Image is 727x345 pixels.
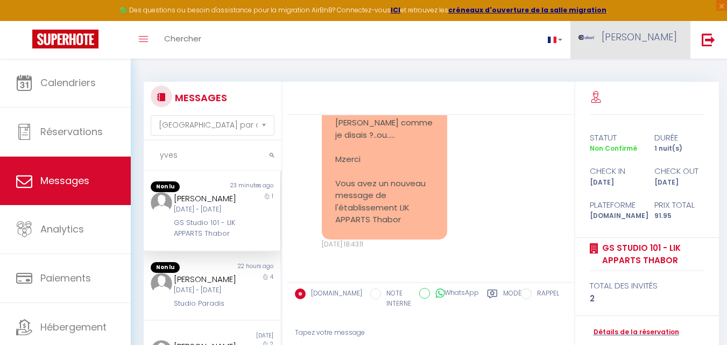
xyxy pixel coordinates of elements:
[144,140,281,171] input: Rechercher un mot clé
[448,5,606,15] a: créneaux d'ouverture de la salle migration
[430,288,479,300] label: WhatsApp
[40,125,103,138] span: Réservations
[647,211,711,221] div: 91.95
[590,327,679,337] a: Détails de la réservation
[532,288,559,300] label: RAPPEL
[590,279,705,292] div: total des invités
[40,271,91,285] span: Paiements
[174,192,239,205] div: [PERSON_NAME]
[381,288,411,309] label: NOTE INTERNE
[582,165,647,178] div: check in
[164,33,201,44] span: Chercher
[212,262,280,273] div: 22 hours ago
[174,217,239,240] div: GS Studio 101 - LIK APPARTS Thabor
[151,262,180,273] span: Non lu
[32,30,98,48] img: Super Booking
[156,21,209,59] a: Chercher
[306,288,362,300] label: [DOMAIN_NAME]
[570,21,690,59] a: ... [PERSON_NAME]
[582,131,647,144] div: statut
[582,178,647,188] div: [DATE]
[151,273,172,294] img: ...
[174,205,239,215] div: [DATE] - [DATE]
[40,174,89,187] span: Messages
[391,5,400,15] a: ICI
[647,165,711,178] div: check out
[151,192,172,214] img: ...
[590,144,637,153] span: Non Confirmé
[212,181,280,192] div: 23 minutes ago
[270,273,273,281] span: 4
[9,4,41,37] button: Ouvrir le widget de chat LiveChat
[172,86,227,110] h3: MESSAGES
[151,181,180,192] span: Non lu
[582,199,647,212] div: Plateforme
[174,285,239,295] div: [DATE] - [DATE]
[40,76,96,89] span: Calendriers
[590,292,705,305] div: 2
[503,288,532,311] label: Modèles
[40,320,107,334] span: Hébergement
[322,240,447,250] div: [DATE] 18:43:11
[598,242,705,267] a: GS Studio 101 - LIK APPARTS Thabor
[647,178,711,188] div: [DATE]
[578,35,595,40] img: ...
[174,273,239,286] div: [PERSON_NAME]
[272,192,273,200] span: 1
[702,33,715,46] img: logout
[212,332,280,340] div: [DATE]
[174,298,239,309] div: Studio Paradis
[40,222,84,236] span: Analytics
[602,30,677,44] span: [PERSON_NAME]
[647,131,711,144] div: durée
[582,211,647,221] div: [DOMAIN_NAME]
[647,144,711,154] div: 1 nuit(s)
[647,199,711,212] div: Prix total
